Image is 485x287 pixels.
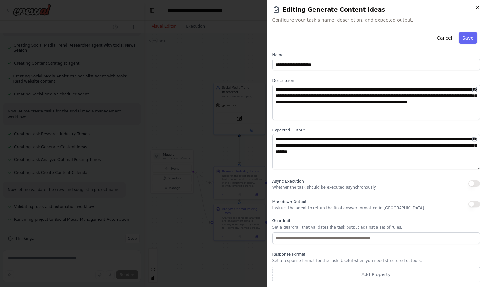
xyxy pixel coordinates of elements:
[272,78,480,83] label: Description
[272,128,480,133] label: Expected Output
[272,52,480,58] label: Name
[272,258,480,263] p: Set a response format for the task. Useful when you need structured outputs.
[272,205,424,211] p: Instruct the agent to return the final answer formatted in [GEOGRAPHIC_DATA]
[272,252,480,257] label: Response Format
[272,17,480,23] span: Configure your task's name, description, and expected output.
[471,135,479,143] button: Open in editor
[459,32,477,44] button: Save
[471,86,479,94] button: Open in editor
[272,200,307,204] span: Markdown Output
[272,225,480,230] p: Set a guardrail that validates the task output against a set of rules.
[272,267,480,282] button: Add Property
[272,179,304,184] span: Async Execution
[272,218,480,223] label: Guardrail
[433,32,456,44] button: Cancel
[272,5,480,14] h2: Editing Generate Content Ideas
[272,185,377,190] p: Whether the task should be executed asynchronously.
